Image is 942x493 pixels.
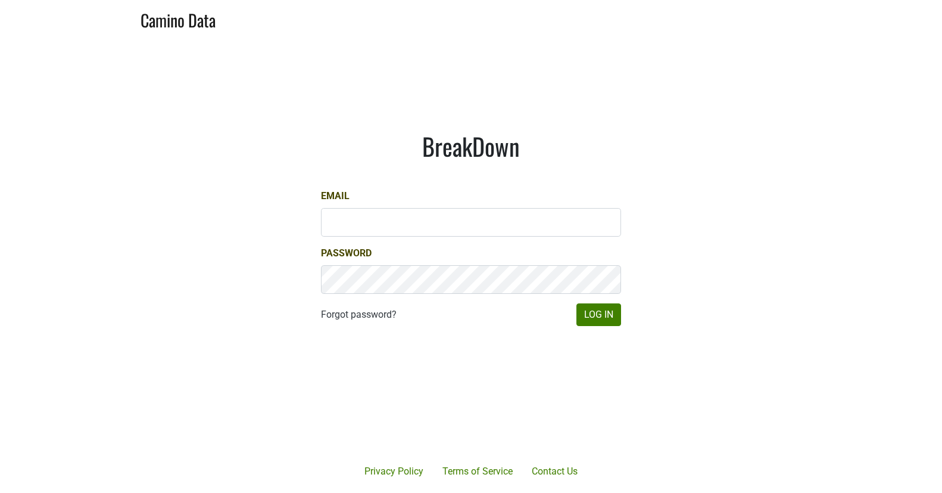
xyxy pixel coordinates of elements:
[321,132,621,160] h1: BreakDown
[576,303,621,326] button: Log In
[141,5,216,33] a: Camino Data
[321,189,350,203] label: Email
[433,460,522,483] a: Terms of Service
[321,246,372,261] label: Password
[321,308,397,322] a: Forgot password?
[522,460,587,483] a: Contact Us
[355,460,433,483] a: Privacy Policy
